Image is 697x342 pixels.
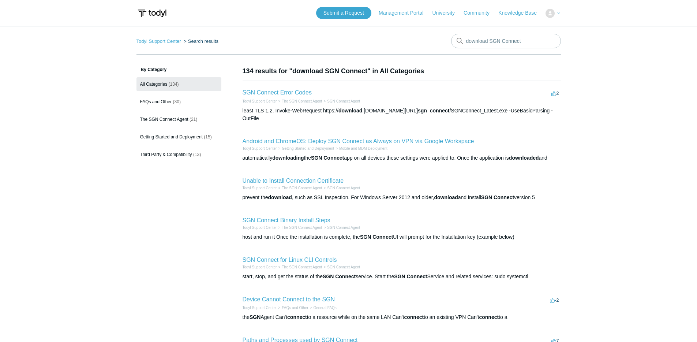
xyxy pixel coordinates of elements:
em: connect [287,314,307,320]
a: SGN Connect Binary Install Steps [243,217,330,223]
h1: 134 results for "download SGN Connect" in All Categories [243,66,561,76]
a: Submit a Request [316,7,371,19]
a: SGN Connect for Linux CLI Controls [243,257,337,263]
li: SGN Connect Agent [322,264,360,270]
em: downloaded [509,155,539,161]
em: SGN [394,274,405,279]
li: The SGN Connect Agent [277,185,322,191]
em: download [434,194,458,200]
li: Todyl Support Center [243,264,277,270]
a: The SGN Connect Agent [282,99,322,103]
em: SGN [360,234,371,240]
li: Mobile and MDM Deployment [334,146,387,151]
a: SGN Connect Agent [327,226,360,230]
em: SGN [323,274,334,279]
a: Knowledge Base [498,9,544,17]
em: SGN Connect [481,194,514,200]
li: Search results [182,38,218,44]
em: sgn_connect [418,108,449,114]
em: download [338,108,362,114]
a: The SGN Connect Agent [282,186,322,190]
em: Connect [372,234,393,240]
a: The SGN Connect Agent [282,265,322,269]
span: (30) [173,99,181,104]
li: The SGN Connect Agent [277,264,322,270]
a: All Categories (134) [136,77,221,91]
li: The SGN Connect Agent [277,225,322,230]
span: 2 [551,90,559,96]
em: Connect [406,274,427,279]
a: SGN Connect Agent [327,186,360,190]
div: least TLS 1.2. Invoke-WebRequest https:// .[DOMAIN_NAME][URL] /SGNConnect_Latest.exe -UseBasicPar... [243,107,561,122]
a: FAQs and Other (30) [136,95,221,109]
a: Todyl Support Center [243,265,277,269]
a: Device Cannot Connect to the SGN [243,296,335,302]
a: Todyl Support Center [243,146,277,150]
a: The SGN Connect Agent (21) [136,112,221,126]
em: SGN [250,314,261,320]
span: All Categories [140,82,168,87]
em: SGN Connect [311,155,344,161]
span: (13) [193,152,201,157]
span: Third Party & Compatibility [140,152,192,157]
li: Todyl Support Center [243,146,277,151]
h3: By Category [136,66,221,73]
span: (134) [169,82,179,87]
a: Management Portal [379,9,431,17]
a: FAQs and Other [282,306,308,310]
a: Android and ChromeOS: Deploy SGN Connect as Always on VPN via Google Workspace [243,138,474,144]
li: SGN Connect Agent [322,225,360,230]
span: -2 [550,297,559,303]
em: downloading [272,155,304,161]
li: General FAQs [308,305,337,311]
a: Todyl Support Center [136,38,181,44]
li: FAQs and Other [277,305,308,311]
a: General FAQs [313,306,336,310]
em: download [268,194,292,200]
span: (15) [204,134,211,140]
li: Todyl Support Center [136,38,183,44]
span: The SGN Connect Agent [140,117,188,122]
a: SGN Connect Error Codes [243,89,312,96]
a: SGN Connect Agent [327,99,360,103]
a: SGN Connect Agent [327,265,360,269]
div: start, stop, and get the status of the service. Start the Service and related services: sudo syst... [243,273,561,280]
li: Getting Started and Deployment [277,146,334,151]
a: University [432,9,462,17]
a: Todyl Support Center [243,186,277,190]
li: Todyl Support Center [243,98,277,104]
a: The SGN Connect Agent [282,226,322,230]
a: Todyl Support Center [243,306,277,310]
li: Todyl Support Center [243,225,277,230]
em: connect [479,314,499,320]
li: The SGN Connect Agent [277,98,322,104]
span: Getting Started and Deployment [140,134,203,140]
em: Connect [335,274,356,279]
li: SGN Connect Agent [322,98,360,104]
input: Search [451,34,561,48]
em: connect [404,314,424,320]
a: Getting Started and Deployment [282,146,334,150]
div: host and run it Once the installation is complete, the UI will prompt for the Installation key (e... [243,233,561,241]
span: FAQs and Other [140,99,172,104]
a: Mobile and MDM Deployment [339,146,387,150]
a: Third Party & Compatibility (13) [136,148,221,161]
div: the Agent Can't to a resource while on the same LAN Can't to an existing VPN Can't to a [243,313,561,321]
a: Todyl Support Center [243,226,277,230]
a: Community [464,9,497,17]
div: prevent the , such as SSL Inspection. For Windows Server 2012 and older, and install version 5 [243,194,561,201]
span: (21) [190,117,197,122]
a: Getting Started and Deployment (15) [136,130,221,144]
li: Todyl Support Center [243,305,277,311]
a: Todyl Support Center [243,99,277,103]
img: Todyl Support Center Help Center home page [136,7,168,20]
a: Unable to Install Connection Certificate [243,178,344,184]
li: Todyl Support Center [243,185,277,191]
div: automatically the app on all devices these settings were applied to. Once the application is and [243,154,561,162]
li: SGN Connect Agent [322,185,360,191]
